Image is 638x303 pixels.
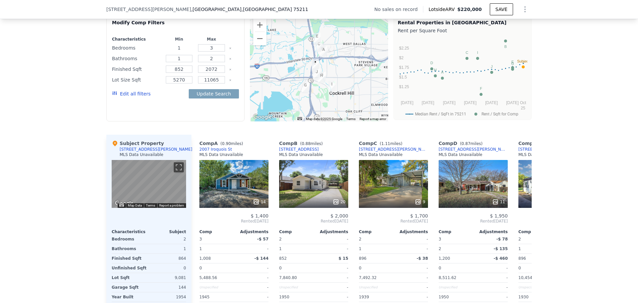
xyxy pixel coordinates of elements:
text: 25 [521,106,525,110]
div: Comp [279,229,314,234]
span: $220,000 [457,7,482,12]
span: 1,200 [439,256,450,261]
a: 2007 Iroquois St [199,147,232,152]
span: , [GEOGRAPHIC_DATA] 75211 [242,7,308,12]
div: Adjustments [393,229,428,234]
text: J [491,65,493,69]
a: Open this area in Google Maps (opens a new window) [252,113,273,121]
div: - [475,292,508,302]
text: I [477,51,478,55]
button: Zoom out [253,32,266,45]
span: $ 1,400 [251,213,268,219]
div: Subject [149,229,186,234]
text: Oct [520,100,526,105]
div: 1 [518,244,552,253]
div: Comp B [279,140,325,147]
div: - [395,283,428,292]
text: [DATE] [464,100,477,105]
span: Rented [DATE] [439,219,508,224]
div: 0 [150,263,186,273]
span: ( miles) [297,141,325,146]
div: Comp D [439,140,485,147]
div: - [475,273,508,282]
div: Adjustments [473,229,508,234]
div: MLS Data Unavailable [439,152,482,157]
div: - [315,263,348,273]
div: MLS Data Unavailable [120,152,163,157]
div: 3015 Lapsley St [313,33,321,44]
text: D [430,61,433,65]
div: Bedrooms [112,234,148,244]
span: , [GEOGRAPHIC_DATA] [191,6,308,13]
div: - [395,292,428,302]
text: F [480,86,482,90]
span: 2 [279,237,282,241]
span: 0 [518,266,521,270]
div: Lot Sqft [112,273,148,282]
text: [DATE] [506,100,519,105]
span: 0 [199,266,202,270]
div: - [395,273,428,282]
span: 2 [359,237,362,241]
a: [STREET_ADDRESS][PERSON_NAME] [359,147,428,152]
div: Bathrooms [112,54,161,63]
div: 1930 [518,292,552,302]
span: $ 1,950 [490,213,508,219]
span: -$ 57 [257,237,268,241]
span: $ 1,700 [410,213,428,219]
div: - [315,244,348,253]
div: - [235,263,268,273]
text: Rent / Sqft for Comp [481,112,518,116]
div: Adjustments [314,229,348,234]
span: 1,008 [199,256,211,261]
button: Clear [229,47,232,50]
div: 9 [415,199,425,205]
div: 1950 [279,292,312,302]
div: 2 [439,244,472,253]
div: A chart. [398,35,527,118]
span: 1.11 [381,141,390,146]
div: 11 [492,199,505,205]
span: 8,511.62 [439,275,456,280]
text: B [504,45,507,49]
img: Google [252,113,273,121]
div: Characteristics [112,37,161,42]
div: 9,081 [150,273,186,282]
div: 1 [359,244,392,253]
span: 0 [279,266,282,270]
span: 0 [439,266,441,270]
span: 852 [279,256,287,261]
span: [STREET_ADDRESS][PERSON_NAME] [106,6,191,13]
text: Subject [517,59,529,63]
button: Zoom in [253,18,266,32]
div: 1939 [359,292,392,302]
text: [DATE] [485,100,498,105]
span: 896 [518,256,526,261]
a: [STREET_ADDRESS][PERSON_NAME] [518,147,587,152]
a: Report a problem [159,204,184,207]
button: Clear [229,79,232,81]
div: Finished Sqft [112,65,161,74]
div: Unspecified [439,283,472,292]
text: $2.25 [399,46,409,51]
div: - [395,234,428,244]
div: - [235,244,268,253]
button: Update Search [189,89,239,98]
div: Bathrooms [112,244,148,253]
text: $1.25 [399,84,409,89]
span: -$ 38 [417,256,428,261]
button: SAVE [490,3,513,15]
text: E [511,60,514,64]
img: Google [113,199,135,208]
div: - [475,283,508,292]
div: 4548 Via James Jacob [328,81,336,92]
text: H [434,68,437,72]
div: Comp A [199,140,246,147]
span: 2 [518,237,521,241]
div: 2507 Lapsley St [315,41,323,52]
div: 1 [150,244,186,253]
text: Median Rent / SqFt in 75211 [415,112,466,116]
span: 0.87 [462,141,471,146]
div: Adjustments [234,229,268,234]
